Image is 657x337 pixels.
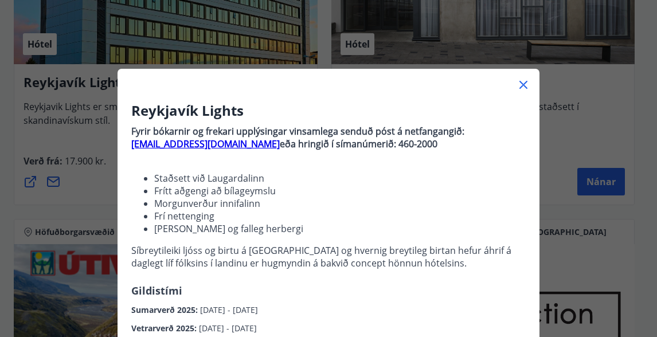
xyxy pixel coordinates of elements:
strong: eða hringið í símanúmerið: 460-2000 [280,138,437,150]
li: Frí nettenging [154,210,526,222]
li: Morgunverður innifalinn [154,197,526,210]
span: Sumarverð 2025 : [131,304,200,315]
span: [DATE] - [DATE] [200,304,258,315]
li: Staðsett við Laugardalinn [154,172,526,185]
strong: Fyrir bókarnir og frekari upplýsingar vinsamlega senduð póst á netfangangið: [131,125,464,138]
span: Vetrarverð 2025 : [131,323,199,334]
a: [EMAIL_ADDRESS][DOMAIN_NAME] [131,138,280,150]
span: Gildistími [131,284,182,297]
span: [DATE] - [DATE] [199,323,257,334]
li: Frítt aðgengi að bílageymslu [154,185,526,197]
li: [PERSON_NAME] og falleg herbergi [154,222,526,235]
h3: Reykjavík Lights [131,101,526,120]
p: Síbreytileiki ljóss og birtu á [GEOGRAPHIC_DATA] og hvernig breytileg birtan hefur áhrif á dagleg... [131,244,526,269]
